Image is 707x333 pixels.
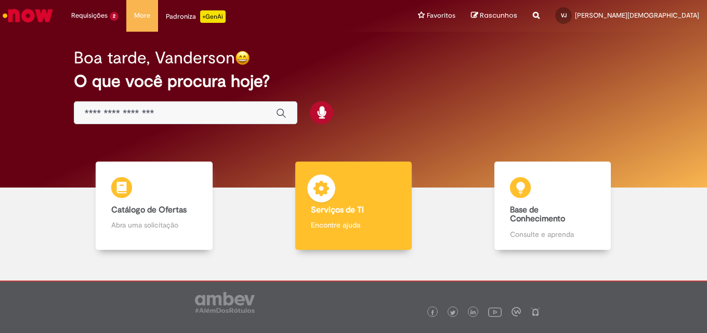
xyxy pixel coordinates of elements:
[71,10,108,21] span: Requisições
[470,310,476,316] img: logo_footer_linkedin.png
[512,307,521,316] img: logo_footer_workplace.png
[111,220,197,230] p: Abra uma solicitação
[74,49,235,67] h2: Boa tarde, Vanderson
[450,310,455,315] img: logo_footer_twitter.png
[254,162,453,250] a: Serviços de TI Encontre ajuda
[1,5,55,26] img: ServiceNow
[510,229,595,239] p: Consulte e aprenda
[111,205,187,215] b: Catálogo de Ofertas
[480,10,517,20] span: Rascunhos
[110,12,119,21] span: 2
[488,305,502,318] img: logo_footer_youtube.png
[531,307,540,316] img: logo_footer_naosei.png
[575,11,699,20] span: [PERSON_NAME][DEMOGRAPHIC_DATA]
[235,50,250,65] img: happy-face.png
[510,205,565,224] b: Base de Conhecimento
[311,220,396,230] p: Encontre ajuda
[200,10,226,23] p: +GenAi
[166,10,226,23] div: Padroniza
[311,205,364,215] b: Serviços de TI
[471,11,517,21] a: Rascunhos
[134,10,150,21] span: More
[453,162,652,250] a: Base de Conhecimento Consulte e aprenda
[561,12,567,19] span: VJ
[55,162,254,250] a: Catálogo de Ofertas Abra uma solicitação
[195,292,255,313] img: logo_footer_ambev_rotulo_gray.png
[430,310,435,315] img: logo_footer_facebook.png
[427,10,455,21] span: Favoritos
[74,72,633,90] h2: O que você procura hoje?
